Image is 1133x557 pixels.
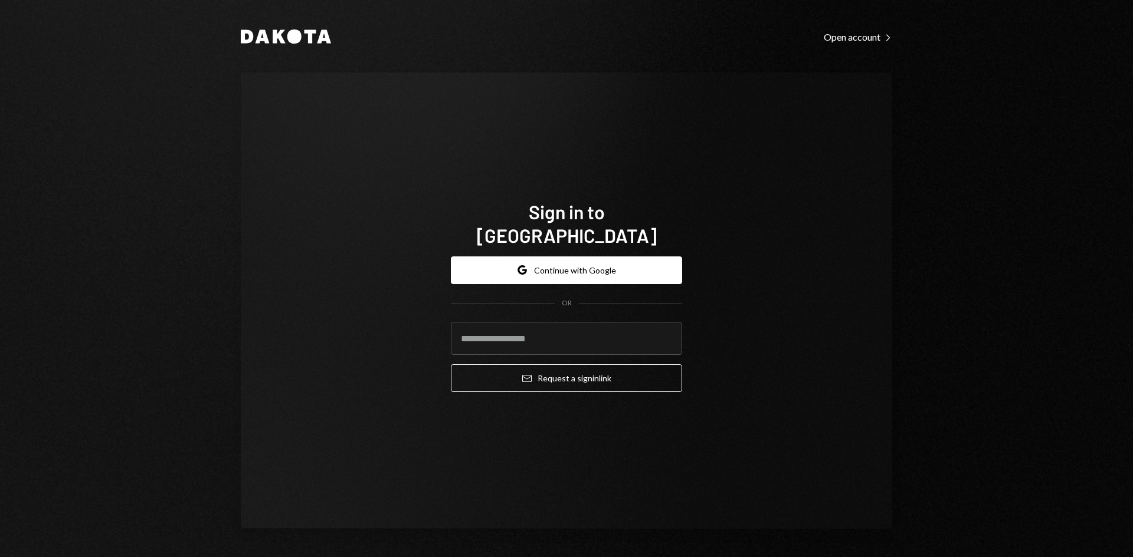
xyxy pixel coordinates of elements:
h1: Sign in to [GEOGRAPHIC_DATA] [451,200,682,247]
button: Request a signinlink [451,364,682,392]
button: Continue with Google [451,256,682,284]
div: Open account [824,31,892,43]
a: Open account [824,30,892,43]
div: OR [562,298,572,308]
